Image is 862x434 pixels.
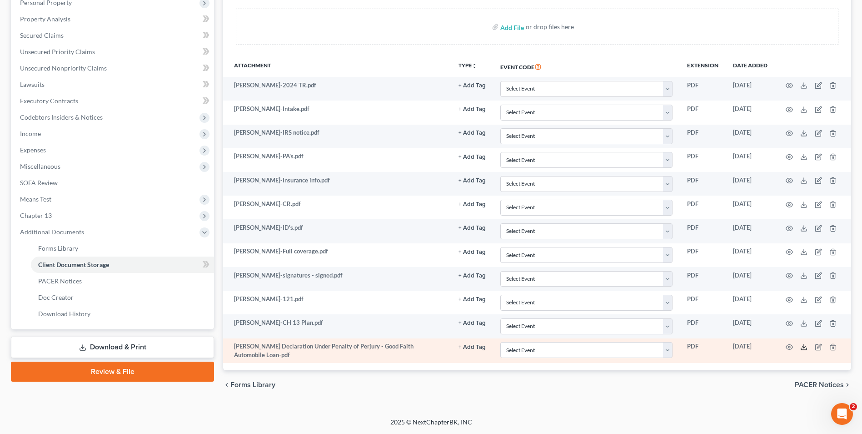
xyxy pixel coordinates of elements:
[844,381,851,389] i: chevron_right
[223,172,451,196] td: [PERSON_NAME]-Insurance info.pdf
[458,249,486,255] button: + Add Tag
[223,196,451,219] td: [PERSON_NAME]-CR.pdf
[38,277,82,285] span: PACER Notices
[831,403,853,425] iframe: Intercom live chat
[472,63,477,69] i: unfold_more
[795,381,851,389] button: PACER Notices chevron_right
[680,267,726,291] td: PDF
[458,202,486,207] button: + Add Tag
[458,320,486,326] button: + Add Tag
[458,63,477,69] button: TYPEunfold_more
[11,362,214,382] a: Review & File
[38,244,78,252] span: Forms Library
[223,243,451,267] td: [PERSON_NAME]-Full coverage.pdf
[726,101,775,124] td: [DATE]
[223,338,451,363] td: [PERSON_NAME] Declaration Under Penalty of Perjury - Good Faith Automobile Loan-pdf
[458,318,486,327] a: + Add Tag
[458,344,486,350] button: + Add Tag
[31,289,214,306] a: Doc Creator
[526,22,574,31] div: or drop files here
[458,128,486,137] a: + Add Tag
[458,83,486,89] button: + Add Tag
[458,200,486,208] a: + Add Tag
[20,212,52,219] span: Chapter 13
[458,81,486,90] a: + Add Tag
[230,381,275,389] span: Forms Library
[20,146,46,154] span: Expenses
[680,101,726,124] td: PDF
[726,219,775,243] td: [DATE]
[13,27,214,44] a: Secured Claims
[223,291,451,314] td: [PERSON_NAME]-121.pdf
[458,225,486,231] button: + Add Tag
[850,403,857,410] span: 2
[726,172,775,196] td: [DATE]
[20,15,70,23] span: Property Analysis
[726,338,775,363] td: [DATE]
[680,77,726,101] td: PDF
[458,176,486,185] a: + Add Tag
[11,337,214,358] a: Download & Print
[20,64,107,72] span: Unsecured Nonpriority Claims
[458,342,486,351] a: + Add Tag
[458,152,486,161] a: + Add Tag
[13,11,214,27] a: Property Analysis
[726,291,775,314] td: [DATE]
[680,243,726,267] td: PDF
[223,381,275,389] button: chevron_left Forms Library
[726,314,775,338] td: [DATE]
[726,56,775,77] th: Date added
[223,56,451,77] th: Attachment
[726,267,775,291] td: [DATE]
[223,381,230,389] i: chevron_left
[458,295,486,303] a: + Add Tag
[458,271,486,280] a: + Add Tag
[20,81,45,88] span: Lawsuits
[795,381,844,389] span: PACER Notices
[13,44,214,60] a: Unsecured Priority Claims
[13,76,214,93] a: Lawsuits
[31,273,214,289] a: PACER Notices
[458,223,486,232] a: + Add Tag
[20,97,78,105] span: Executory Contracts
[38,293,74,301] span: Doc Creator
[38,310,90,318] span: Download History
[31,257,214,273] a: Client Document Storage
[680,219,726,243] td: PDF
[458,106,486,112] button: + Add Tag
[20,228,84,236] span: Additional Documents
[20,195,51,203] span: Means Test
[458,247,486,256] a: + Add Tag
[458,273,486,279] button: + Add Tag
[38,261,109,268] span: Client Document Storage
[13,60,214,76] a: Unsecured Nonpriority Claims
[20,179,58,187] span: SOFA Review
[20,162,60,170] span: Miscellaneous
[20,113,103,121] span: Codebtors Insiders & Notices
[223,219,451,243] td: [PERSON_NAME]-ID's.pdf
[458,297,486,303] button: + Add Tag
[680,172,726,196] td: PDF
[31,240,214,257] a: Forms Library
[680,314,726,338] td: PDF
[31,306,214,322] a: Download History
[680,125,726,148] td: PDF
[680,196,726,219] td: PDF
[726,125,775,148] td: [DATE]
[493,56,680,77] th: Event Code
[726,196,775,219] td: [DATE]
[680,338,726,363] td: PDF
[223,77,451,101] td: [PERSON_NAME]-2024 TR.pdf
[680,56,726,77] th: Extension
[20,48,95,56] span: Unsecured Priority Claims
[20,31,64,39] span: Secured Claims
[223,267,451,291] td: [PERSON_NAME]-signatures - signed.pdf
[458,178,486,184] button: + Add Tag
[458,105,486,113] a: + Add Tag
[223,148,451,172] td: [PERSON_NAME]-PA's.pdf
[13,93,214,109] a: Executory Contracts
[223,314,451,338] td: [PERSON_NAME]-CH 13 Plan.pdf
[223,125,451,148] td: [PERSON_NAME]-IRS notice.pdf
[726,77,775,101] td: [DATE]
[223,101,451,124] td: [PERSON_NAME]-Intake.pdf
